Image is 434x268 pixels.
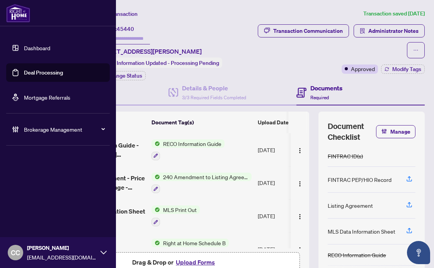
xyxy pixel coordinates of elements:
[294,210,306,222] button: Logo
[258,24,349,37] button: Transaction Communication
[11,247,20,258] span: CC
[96,47,202,56] span: [STREET_ADDRESS][PERSON_NAME]
[297,247,303,253] img: Logo
[117,25,134,32] span: 45440
[107,73,142,78] span: Change Status
[297,181,303,187] img: Logo
[132,257,217,267] span: Drag & Drop or
[407,241,430,264] button: Open asap
[294,176,306,189] button: Logo
[390,126,410,138] span: Manage
[160,173,252,181] span: 240 Amendment to Listing Agreement - Authority to Offer for Sale Price Change/Extension/Amendment(s)
[297,148,303,154] img: Logo
[24,94,70,101] a: Mortgage Referrals
[151,139,160,148] img: Status Icon
[328,121,376,142] span: Document Checklist
[328,152,363,160] div: FINTRAC ID(s)
[328,227,395,236] div: MLS Data Information Sheet
[294,144,306,156] button: Logo
[24,125,104,134] span: Brokerage Management
[160,205,200,214] span: MLS Print Out
[351,64,375,73] span: Approved
[182,95,246,100] span: 3/3 Required Fields Completed
[255,112,307,133] th: Upload Date
[381,64,425,74] button: Modify Tags
[273,25,343,37] div: Transaction Communication
[255,166,307,200] td: [DATE]
[151,173,160,181] img: Status Icon
[294,243,306,255] button: Logo
[151,139,225,160] button: Status IconRECO Information Guide
[148,112,255,133] th: Document Tag(s)
[392,66,421,72] span: Modify Tags
[96,71,146,80] button: Change Status
[151,205,160,214] img: Status Icon
[151,239,229,260] button: Status IconRight at Home Schedule B
[376,125,415,138] button: Manage
[360,28,365,34] span: solution
[160,239,229,247] span: Right at Home Schedule B
[27,244,97,252] span: [PERSON_NAME]
[328,175,391,184] div: FINTRAC PEP/HIO Record
[151,239,160,247] img: Status Icon
[174,257,217,267] button: Upload Forms
[297,214,303,220] img: Logo
[363,9,425,18] article: Transaction saved [DATE]
[258,118,289,127] span: Upload Date
[24,44,50,51] a: Dashboard
[310,95,329,100] span: Required
[24,69,63,76] a: Deal Processing
[160,139,225,148] span: RECO Information Guide
[151,173,252,193] button: Status Icon240 Amendment to Listing Agreement - Authority to Offer for Sale Price Change/Extensio...
[310,83,342,93] h4: Documents
[151,205,200,226] button: Status IconMLS Print Out
[255,133,307,166] td: [DATE]
[328,201,373,210] div: Listing Agreement
[255,232,307,266] td: [DATE]
[354,24,425,37] button: Administrator Notes
[6,4,30,22] img: logo
[96,10,138,17] span: View Transaction
[182,83,246,93] h4: Details & People
[117,59,219,66] span: Information Updated - Processing Pending
[27,253,97,261] span: [EMAIL_ADDRESS][DOMAIN_NAME]
[328,251,386,259] div: RECO Information Guide
[368,25,419,37] span: Administrator Notes
[413,47,419,53] span: ellipsis
[96,58,222,68] div: Status:
[255,199,307,232] td: [DATE]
